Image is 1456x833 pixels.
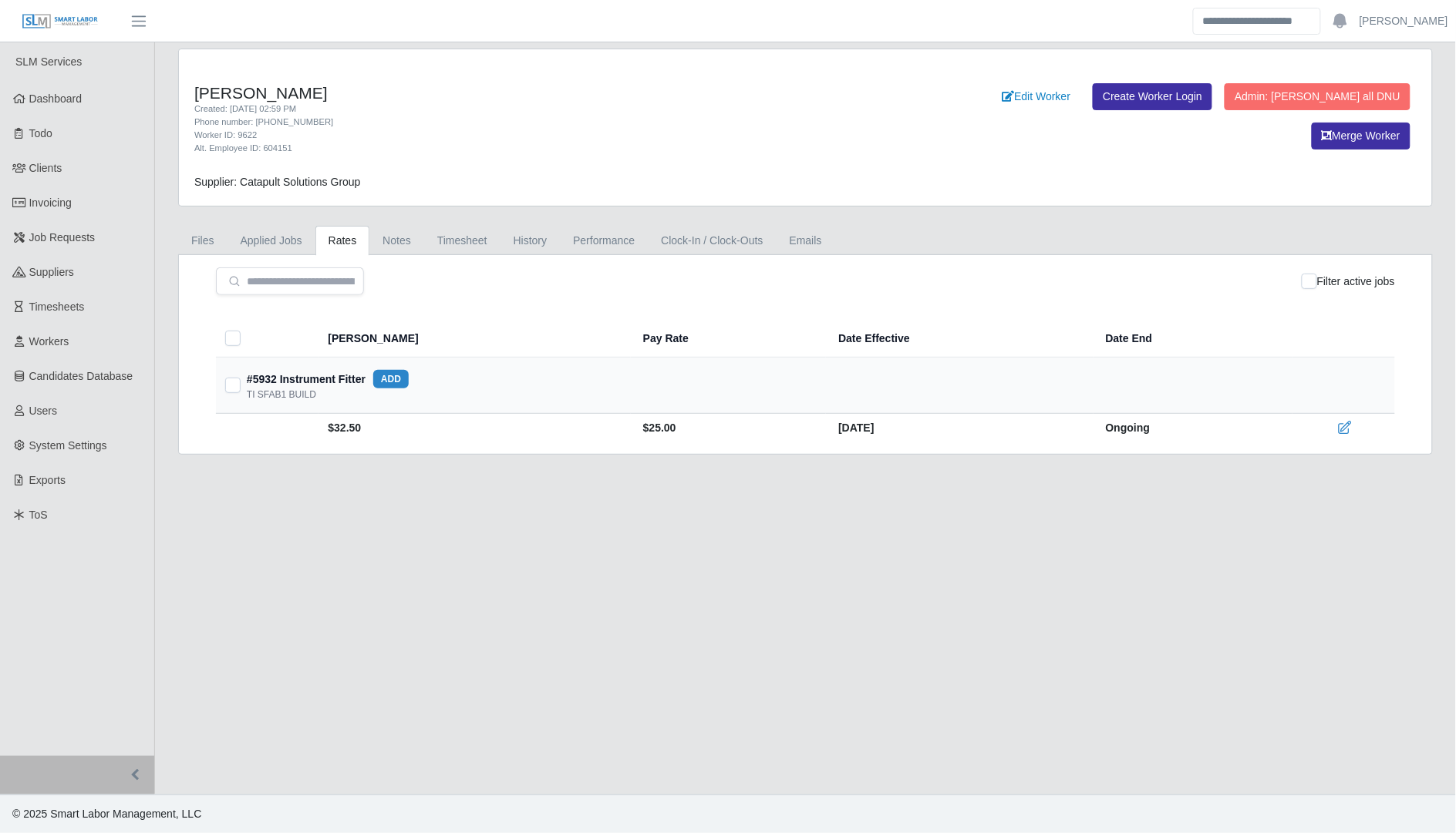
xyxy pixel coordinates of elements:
[247,370,409,388] div: #5932 Instrument Fitter
[194,142,898,155] div: Alt. Employee ID: 604151
[1225,83,1410,110] button: Admin: [PERSON_NAME] all DNU
[373,370,409,388] button: add
[29,301,85,313] span: Timesheets
[1312,123,1410,149] button: Merge Worker
[29,405,58,417] span: Users
[826,414,1093,442] td: [DATE]
[12,808,201,820] span: © 2025 Smart Labor Management, LLC
[501,226,561,256] a: History
[194,176,361,188] span: Supplier: Catapult Solutions Group
[1360,13,1448,29] a: [PERSON_NAME]
[29,509,48,521] span: ToS
[194,83,898,102] h4: [PERSON_NAME]
[247,388,316,401] div: TI SFAB1 BUILD
[29,266,74,278] span: Suppliers
[560,226,648,256] a: Performance
[826,320,1093,358] th: Date Effective
[1302,267,1395,295] div: Filter active jobs
[1094,414,1293,442] td: Ongoing
[29,370,133,382] span: Candidates Database
[315,226,370,256] a: Rates
[29,231,96,244] span: Job Requests
[1094,320,1293,358] th: Date End
[194,116,898,129] div: Phone number: [PHONE_NUMBER]
[631,414,826,442] td: $25.00
[178,226,228,256] a: Files
[22,13,99,30] img: SLM Logo
[15,55,82,68] span: SLM Services
[194,129,898,142] div: Worker ID: 9622
[29,92,83,105] span: Dashboard
[777,226,835,256] a: Emails
[228,226,315,256] a: Applied Jobs
[648,226,776,256] a: Clock-In / Clock-Outs
[29,474,66,486] span: Exports
[29,335,69,348] span: Workers
[29,162,62,174] span: Clients
[1193,8,1321,35] input: Search
[1093,83,1212,110] a: Create Worker Login
[992,83,1080,110] a: Edit Worker
[29,196,72,209] span: Invoicing
[631,320,826,358] th: Pay Rate
[194,102,898,116] div: Created: [DATE] 02:59 PM
[318,320,630,358] th: [PERSON_NAME]
[29,439,107,452] span: System Settings
[318,414,630,442] td: $32.50
[29,127,52,139] span: Todo
[369,226,424,256] a: Notes
[424,226,501,256] a: Timesheet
